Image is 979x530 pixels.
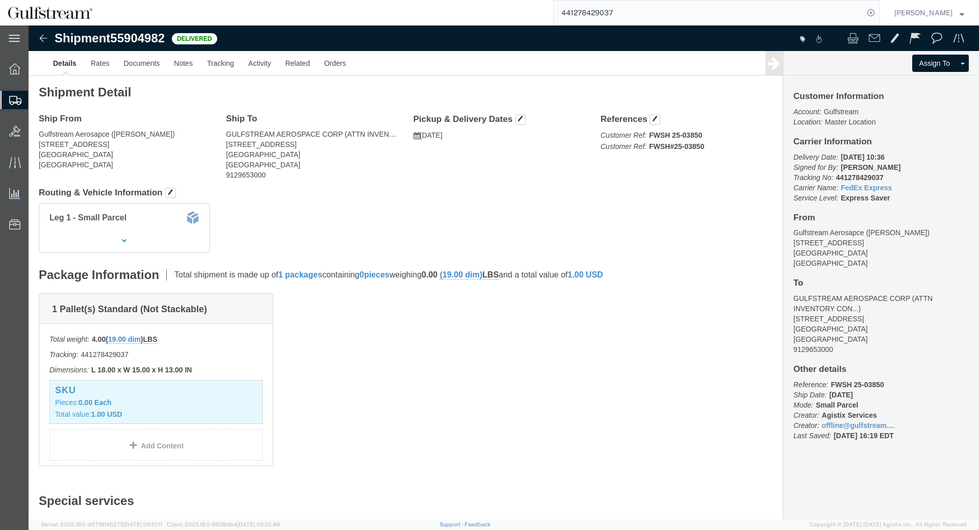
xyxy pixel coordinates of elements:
[554,1,864,25] input: Search for shipment number, reference number
[29,26,979,519] iframe: FS Legacy Container
[465,521,491,527] a: Feedback
[124,521,162,527] span: [DATE] 09:51:11
[894,7,965,19] button: [PERSON_NAME]
[810,520,967,529] span: Copyright © [DATE]-[DATE] Agistix Inc., All Rights Reserved
[894,7,952,18] span: Jene Middleton
[237,521,280,527] span: [DATE] 09:32:48
[41,521,162,527] span: Server: 2025.18.0-dd719145275
[167,521,280,527] span: Client: 2025.18.0-9839db4
[440,521,465,527] a: Support
[7,5,93,20] img: logo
